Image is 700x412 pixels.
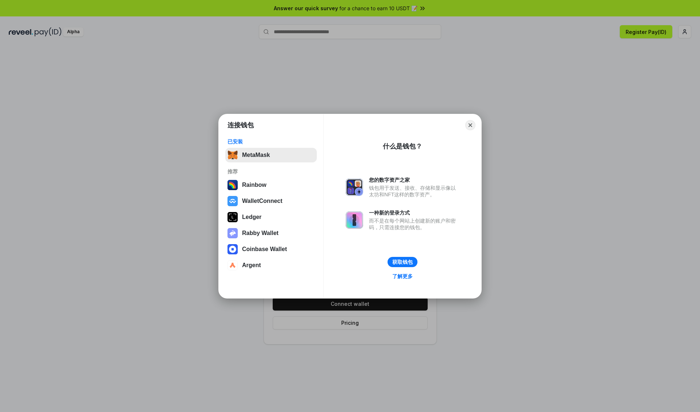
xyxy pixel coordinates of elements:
[225,210,317,224] button: Ledger
[225,148,317,162] button: MetaMask
[227,150,238,160] img: svg+xml,%3Csvg%20fill%3D%22none%22%20height%3D%2233%22%20viewBox%3D%220%200%2035%2033%22%20width%...
[369,217,459,231] div: 而不是在每个网站上创建新的账户和密码，只需连接您的钱包。
[465,120,475,130] button: Close
[346,178,363,196] img: svg+xml,%3Csvg%20xmlns%3D%22http%3A%2F%2Fwww.w3.org%2F2000%2Fsvg%22%20fill%3D%22none%22%20viewBox...
[388,257,417,267] button: 获取钱包
[392,273,413,280] div: 了解更多
[225,226,317,240] button: Rabby Wallet
[242,230,279,236] div: Rabby Wallet
[225,178,317,192] button: Rainbow
[242,182,267,188] div: Rainbow
[369,209,459,216] div: 一种新的登录方式
[227,121,254,130] h1: 连接钱包
[242,214,261,220] div: Ledger
[227,260,238,270] img: svg+xml,%3Csvg%20width%3D%2228%22%20height%3D%2228%22%20viewBox%3D%220%200%2028%2028%22%20fill%3D...
[346,211,363,229] img: svg+xml,%3Csvg%20xmlns%3D%22http%3A%2F%2Fwww.w3.org%2F2000%2Fsvg%22%20fill%3D%22none%22%20viewBox...
[227,244,238,254] img: svg+xml,%3Csvg%20width%3D%2228%22%20height%3D%2228%22%20viewBox%3D%220%200%2028%2028%22%20fill%3D...
[242,152,270,158] div: MetaMask
[392,259,413,265] div: 获取钱包
[369,185,459,198] div: 钱包用于发送、接收、存储和显示像以太坊和NFT这样的数字资产。
[242,262,261,269] div: Argent
[388,272,417,281] a: 了解更多
[227,212,238,222] img: svg+xml,%3Csvg%20xmlns%3D%22http%3A%2F%2Fwww.w3.org%2F2000%2Fsvg%22%20width%3D%2228%22%20height%3...
[227,196,238,206] img: svg+xml,%3Csvg%20width%3D%2228%22%20height%3D%2228%22%20viewBox%3D%220%200%2028%2028%22%20fill%3D...
[227,180,238,190] img: svg+xml,%3Csvg%20width%3D%22120%22%20height%3D%22120%22%20viewBox%3D%220%200%20120%20120%22%20fil...
[383,142,422,151] div: 什么是钱包？
[369,177,459,183] div: 您的数字资产之家
[225,258,317,273] button: Argent
[242,246,287,253] div: Coinbase Wallet
[227,168,315,175] div: 推荐
[227,138,315,145] div: 已安装
[225,242,317,257] button: Coinbase Wallet
[225,194,317,208] button: WalletConnect
[242,198,283,204] div: WalletConnect
[227,228,238,238] img: svg+xml,%3Csvg%20xmlns%3D%22http%3A%2F%2Fwww.w3.org%2F2000%2Fsvg%22%20fill%3D%22none%22%20viewBox...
